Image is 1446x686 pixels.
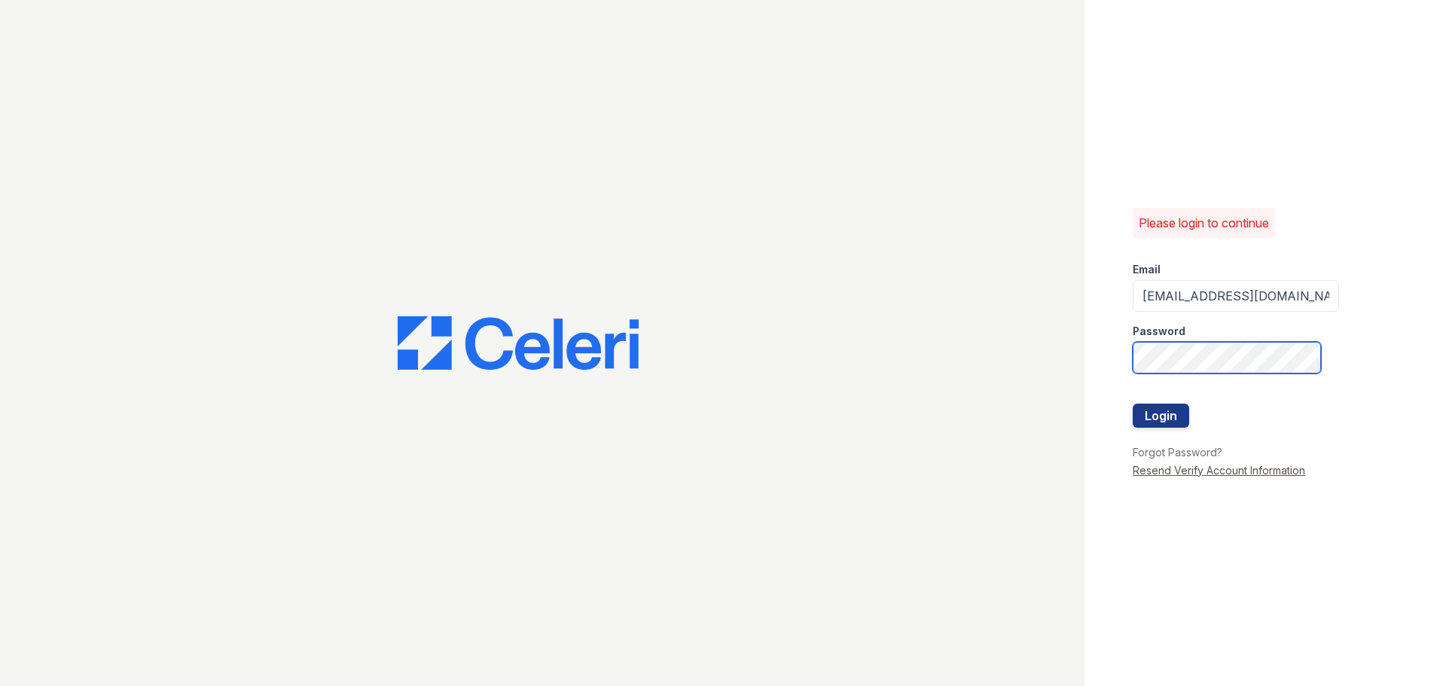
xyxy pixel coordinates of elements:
label: Password [1133,324,1185,339]
a: Forgot Password? [1133,446,1222,459]
label: Email [1133,262,1161,277]
img: CE_Logo_Blue-a8612792a0a2168367f1c8372b55b34899dd931a85d93a1a3d3e32e68fde9ad4.png [398,316,639,370]
a: Resend Verify Account Information [1133,464,1305,477]
button: Login [1133,404,1189,428]
p: Please login to continue [1139,214,1269,232]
